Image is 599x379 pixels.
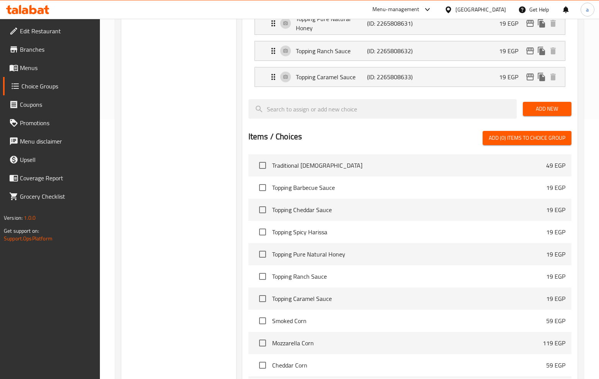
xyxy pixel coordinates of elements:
button: delete [547,45,559,57]
div: Expand [255,12,565,34]
div: Menu-management [372,5,419,14]
button: edit [524,45,536,57]
span: Branches [20,45,94,54]
div: Expand [255,41,565,60]
p: 19 EGP [499,46,524,56]
span: Topping Caramel Sauce [272,294,546,303]
span: Select choice [255,357,271,373]
span: Select choice [255,268,271,284]
p: 19 EGP [499,19,524,28]
span: Select choice [255,335,271,351]
span: Topping Spicy Harissa [272,227,546,237]
p: 119 EGP [543,338,565,348]
div: Expand [255,67,565,87]
p: 19 EGP [546,183,565,192]
button: edit [524,18,536,29]
button: duplicate [536,71,547,83]
span: Topping Pure Natural Honey [272,250,546,259]
span: Menus [20,63,94,72]
span: a [586,5,589,14]
span: Get support on: [4,226,39,236]
a: Branches [3,40,100,59]
a: Choice Groups [3,77,100,95]
a: Support.OpsPlatform [4,234,52,243]
button: Add New [523,102,571,116]
p: Topping Caramel Sauce [296,72,367,82]
li: Expand [248,64,571,90]
span: Coupons [20,100,94,109]
span: Select choice [255,246,271,262]
span: Select choice [255,291,271,307]
span: Menu disclaimer [20,137,94,146]
button: duplicate [536,18,547,29]
p: 49 EGP [546,161,565,170]
span: Coverage Report [20,173,94,183]
p: 19 EGP [546,205,565,214]
a: Edit Restaurant [3,22,100,40]
div: [GEOGRAPHIC_DATA] [455,5,506,14]
span: Version: [4,213,23,223]
p: 19 EGP [546,227,565,237]
li: Expand [248,38,571,64]
a: Grocery Checklist [3,187,100,206]
p: Topping Ranch Sauce [296,46,367,56]
li: Expand [248,9,571,38]
button: edit [524,71,536,83]
span: Select choice [255,313,271,329]
p: 19 EGP [546,294,565,303]
span: Add (0) items to choice group [489,133,565,143]
span: Select choice [255,202,271,218]
p: 59 EGP [546,316,565,325]
span: Select choice [255,180,271,196]
p: 59 EGP [546,361,565,370]
span: Mozzarella Corn [272,338,543,348]
span: Topping Cheddar Sauce [272,205,546,214]
p: (ID: 2265808633) [367,72,415,82]
h2: Items / Choices [248,131,302,142]
p: Topping Pure Natural Honey [296,14,367,33]
span: Select choice [255,157,271,173]
a: Coverage Report [3,169,100,187]
span: Edit Restaurant [20,26,94,36]
a: Promotions [3,114,100,132]
span: Promotions [20,118,94,127]
span: Grocery Checklist [20,192,94,201]
span: Upsell [20,155,94,164]
p: 19 EGP [546,272,565,281]
button: delete [547,71,559,83]
span: Choice Groups [21,82,94,91]
input: search [248,99,517,119]
span: Cheddar Corn [272,361,546,370]
a: Upsell [3,150,100,169]
a: Coupons [3,95,100,114]
span: Add New [529,104,565,114]
span: Smoked Corn [272,316,546,325]
button: delete [547,18,559,29]
span: 1.0.0 [24,213,36,223]
span: Topping Barbecue Sauce [272,183,546,192]
span: Traditional [DEMOGRAPHIC_DATA] [272,161,546,170]
p: 19 EGP [546,250,565,259]
p: (ID: 2265808631) [367,19,415,28]
a: Menu disclaimer [3,132,100,150]
a: Menus [3,59,100,77]
button: Add (0) items to choice group [483,131,571,145]
button: duplicate [536,45,547,57]
p: 19 EGP [499,72,524,82]
p: (ID: 2265808632) [367,46,415,56]
span: Topping Ranch Sauce [272,272,546,281]
span: Select choice [255,224,271,240]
